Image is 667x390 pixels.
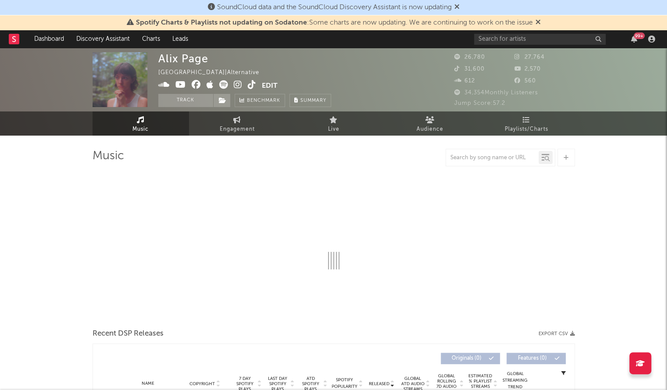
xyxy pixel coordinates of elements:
[512,356,553,361] span: Features ( 0 )
[93,329,164,339] span: Recent DSP Releases
[478,111,575,136] a: Playlists/Charts
[328,124,339,135] span: Live
[158,52,208,65] div: Alix Page
[454,4,460,11] span: Dismiss
[289,94,331,107] button: Summary
[300,98,326,103] span: Summary
[158,94,213,107] button: Track
[70,30,136,48] a: Discovery Assistant
[136,30,166,48] a: Charts
[189,111,285,136] a: Engagement
[441,353,500,364] button: Originals(0)
[132,124,149,135] span: Music
[382,111,478,136] a: Audience
[539,331,575,336] button: Export CSV
[217,4,452,11] span: SoundCloud data and the SoundCloud Discovery Assistant is now updating
[369,381,389,386] span: Released
[454,90,538,96] span: 34,354 Monthly Listeners
[136,19,533,26] span: : Some charts are now updating. We are continuing to work on the issue
[634,32,645,39] div: 99 +
[247,96,280,106] span: Benchmark
[220,124,255,135] span: Engagement
[417,124,443,135] span: Audience
[454,66,485,72] span: 31,600
[474,34,606,45] input: Search for artists
[28,30,70,48] a: Dashboard
[454,100,505,106] span: Jump Score: 57.2
[235,94,285,107] a: Benchmark
[506,353,566,364] button: Features(0)
[285,111,382,136] a: Live
[631,36,637,43] button: 99+
[514,66,541,72] span: 2,570
[262,80,278,91] button: Edit
[119,380,177,387] div: Name
[446,154,539,161] input: Search by song name or URL
[514,54,545,60] span: 27,764
[136,19,307,26] span: Spotify Charts & Playlists not updating on Sodatone
[332,377,357,390] span: Spotify Popularity
[505,124,548,135] span: Playlists/Charts
[93,111,189,136] a: Music
[189,381,215,386] span: Copyright
[514,78,536,84] span: 560
[454,54,485,60] span: 26,780
[446,356,487,361] span: Originals ( 0 )
[535,19,541,26] span: Dismiss
[166,30,194,48] a: Leads
[158,68,269,78] div: [GEOGRAPHIC_DATA] | Alternative
[454,78,475,84] span: 612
